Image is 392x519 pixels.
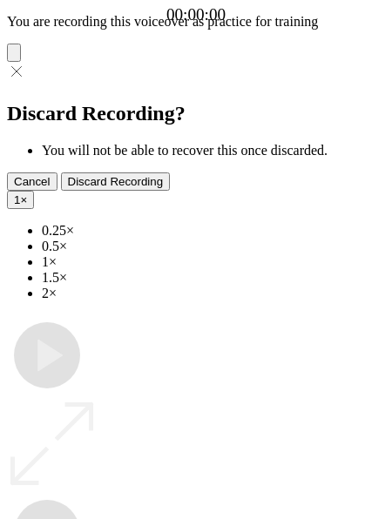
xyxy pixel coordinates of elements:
li: 0.25× [42,223,385,239]
button: Discard Recording [61,172,171,191]
span: 1 [14,193,20,206]
h2: Discard Recording? [7,102,385,125]
li: 2× [42,286,385,301]
button: Cancel [7,172,57,191]
p: You are recording this voiceover as practice for training [7,14,385,30]
li: You will not be able to recover this once discarded. [42,143,385,158]
a: 00:00:00 [166,5,226,24]
li: 1.5× [42,270,385,286]
button: 1× [7,191,34,209]
li: 0.5× [42,239,385,254]
li: 1× [42,254,385,270]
